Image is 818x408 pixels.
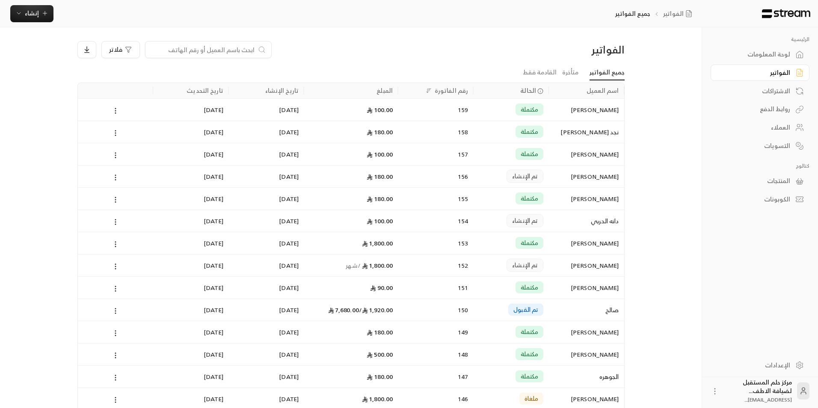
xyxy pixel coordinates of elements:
[521,239,539,247] span: مكتملة
[554,343,619,365] div: [PERSON_NAME]
[309,366,393,387] div: 180.00
[309,299,393,321] div: 7,680.00
[520,86,536,95] span: الحالة
[25,8,39,18] span: إنشاء
[158,321,223,343] div: [DATE]
[309,188,393,210] div: 180.00
[663,9,696,18] a: الفواتير
[711,357,809,373] a: الإعدادات
[234,210,299,232] div: [DATE]
[615,9,650,18] p: جميع الفواتير
[158,343,223,365] div: [DATE]
[512,172,538,180] span: تم الإنشاء
[158,299,223,321] div: [DATE]
[187,85,223,96] div: تاريخ التحديث
[554,366,619,387] div: الجوهره
[359,305,393,315] span: 1,920.00 /
[376,85,393,96] div: المبلغ
[234,188,299,210] div: [DATE]
[109,47,122,53] span: فلاتر
[724,378,792,404] div: مركز حلم المستقبل لضيافة الاطف...
[615,9,695,18] nav: breadcrumb
[554,121,619,143] div: نجد [PERSON_NAME]
[158,210,223,232] div: [DATE]
[711,83,809,99] a: الاشتراكات
[158,121,223,143] div: [DATE]
[721,123,790,132] div: العملاء
[403,166,468,187] div: 156
[10,5,53,22] button: إنشاء
[554,321,619,343] div: [PERSON_NAME]
[521,150,539,158] span: مكتملة
[554,99,619,121] div: [PERSON_NAME]
[234,254,299,276] div: [DATE]
[711,65,809,81] a: الفواتير
[590,65,625,80] a: جميع الفواتير
[761,9,811,18] img: Logo
[521,328,539,336] span: مكتملة
[403,188,468,210] div: 155
[523,65,557,80] a: القادمة فقط
[403,254,468,276] div: 152
[309,166,393,187] div: 180.00
[512,261,538,269] span: تم الإنشاء
[554,188,619,210] div: [PERSON_NAME]
[711,101,809,118] a: روابط الدفع
[721,361,790,370] div: الإعدادات
[309,254,393,276] div: 1,800.00
[234,277,299,299] div: [DATE]
[403,343,468,365] div: 148
[521,194,539,203] span: مكتملة
[521,350,539,358] span: مكتملة
[309,121,393,143] div: 180.00
[721,68,790,77] div: الفواتير
[234,321,299,343] div: [DATE]
[711,119,809,136] a: العملاء
[234,366,299,387] div: [DATE]
[234,121,299,143] div: [DATE]
[711,191,809,208] a: الكوبونات
[554,299,619,321] div: صالح
[562,65,578,80] a: متأخرة
[711,137,809,154] a: التسويات
[554,277,619,299] div: [PERSON_NAME]
[424,86,434,96] button: Sort
[158,188,223,210] div: [DATE]
[403,121,468,143] div: 158
[554,143,619,165] div: [PERSON_NAME]
[158,143,223,165] div: [DATE]
[309,210,393,232] div: 100.00
[158,254,223,276] div: [DATE]
[744,395,792,404] span: [EMAIL_ADDRESS]....
[587,85,619,96] div: اسم العميل
[151,45,255,54] input: ابحث باسم العميل أو رقم الهاتف
[234,232,299,254] div: [DATE]
[234,143,299,165] div: [DATE]
[158,277,223,299] div: [DATE]
[265,85,299,96] div: تاريخ الإنشاء
[721,105,790,113] div: روابط الدفع
[309,99,393,121] div: 100.00
[403,299,468,321] div: 150
[721,195,790,204] div: الكوبونات
[554,254,619,276] div: [PERSON_NAME]
[721,50,790,59] div: لوحة المعلومات
[403,99,468,121] div: 159
[403,143,468,165] div: 157
[234,166,299,187] div: [DATE]
[234,343,299,365] div: [DATE]
[435,85,468,96] div: رقم الفاتورة
[721,142,790,150] div: التسويات
[158,232,223,254] div: [DATE]
[158,166,223,187] div: [DATE]
[711,46,809,63] a: لوحة المعلومات
[309,232,393,254] div: 1,800.00
[234,99,299,121] div: [DATE]
[721,87,790,95] div: الاشتراكات
[158,99,223,121] div: [DATE]
[403,321,468,343] div: 149
[309,143,393,165] div: 100.00
[403,210,468,232] div: 154
[521,105,539,114] span: مكتملة
[721,177,790,185] div: المنتجات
